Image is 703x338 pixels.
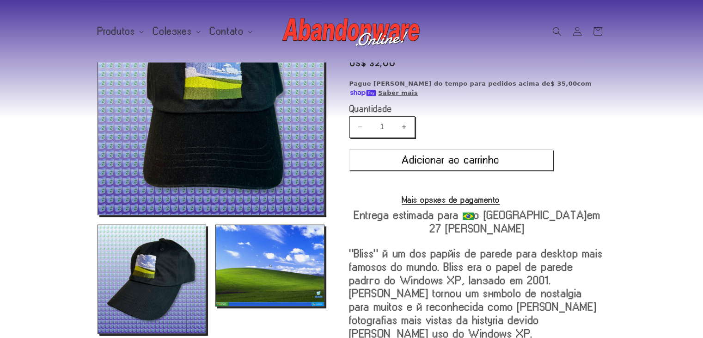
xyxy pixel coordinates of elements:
[474,209,587,221] font: o [GEOGRAPHIC_DATA]
[547,21,567,42] summary: Procurar
[349,195,553,204] a: Mais opções de pagamento
[349,58,396,69] font: US$ 32,00
[279,9,424,53] a: Abandonware
[430,209,601,234] font: em 27 [PERSON_NAME]
[210,25,244,36] font: Contato
[463,213,474,220] img: BR.svg
[402,195,500,204] font: Mais opções de pagamento
[282,13,421,50] img: Abandonware
[98,25,135,36] font: Produtos
[92,21,148,41] summary: Produtos
[354,209,459,221] font: Entrega estimada para
[349,149,553,170] button: Adicionar ao carrinho
[153,25,192,36] font: Coleções
[147,21,204,41] summary: Coleções
[204,21,256,41] summary: Contato
[349,104,392,113] font: Quantidade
